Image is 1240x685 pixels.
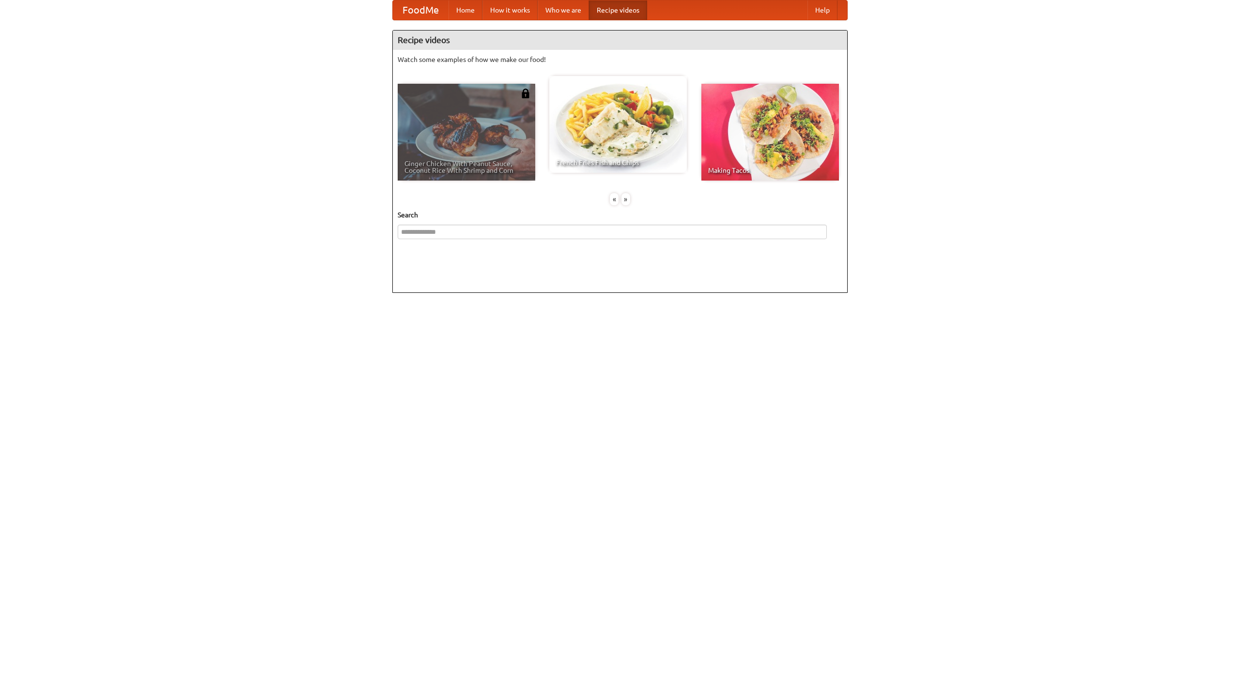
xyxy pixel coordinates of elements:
img: 483408.png [521,89,530,98]
div: « [610,193,619,205]
p: Watch some examples of how we make our food! [398,55,842,64]
a: French Fries Fish and Chips [549,76,687,173]
a: Home [449,0,482,20]
div: » [621,193,630,205]
span: Making Tacos [708,167,832,174]
a: Who we are [538,0,589,20]
span: French Fries Fish and Chips [556,159,680,166]
a: How it works [482,0,538,20]
h4: Recipe videos [393,30,847,50]
a: FoodMe [393,0,449,20]
a: Making Tacos [701,84,839,181]
a: Recipe videos [589,0,647,20]
h5: Search [398,210,842,220]
a: Help [807,0,837,20]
